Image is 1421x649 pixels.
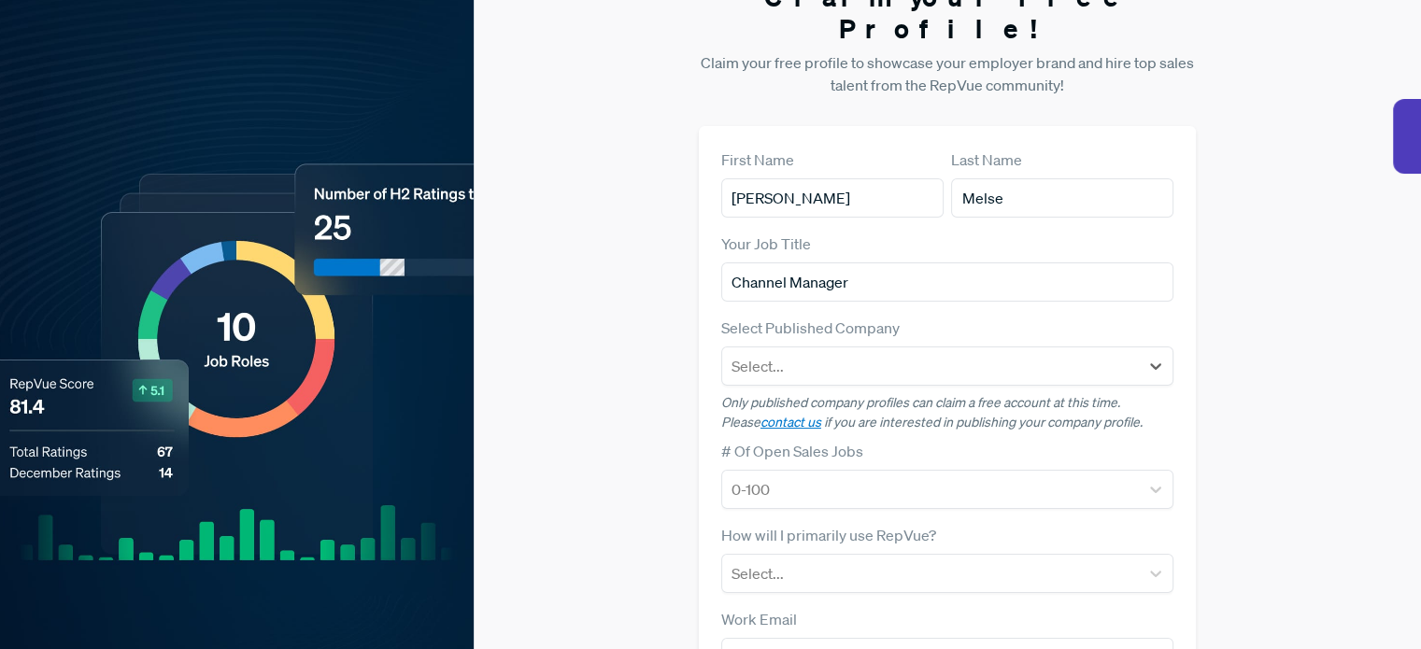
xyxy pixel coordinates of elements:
[721,393,1173,432] p: Only published company profiles can claim a free account at this time. Please if you are interest...
[721,148,794,171] label: First Name
[699,51,1196,96] p: Claim your free profile to showcase your employer brand and hire top sales talent from the RepVue...
[951,148,1022,171] label: Last Name
[951,178,1173,218] input: Last Name
[721,262,1173,302] input: Title
[721,608,797,630] label: Work Email
[721,233,811,255] label: Your Job Title
[721,440,863,462] label: # Of Open Sales Jobs
[760,414,821,430] a: contact us
[721,178,944,218] input: First Name
[721,317,900,339] label: Select Published Company
[721,524,936,546] label: How will I primarily use RepVue?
